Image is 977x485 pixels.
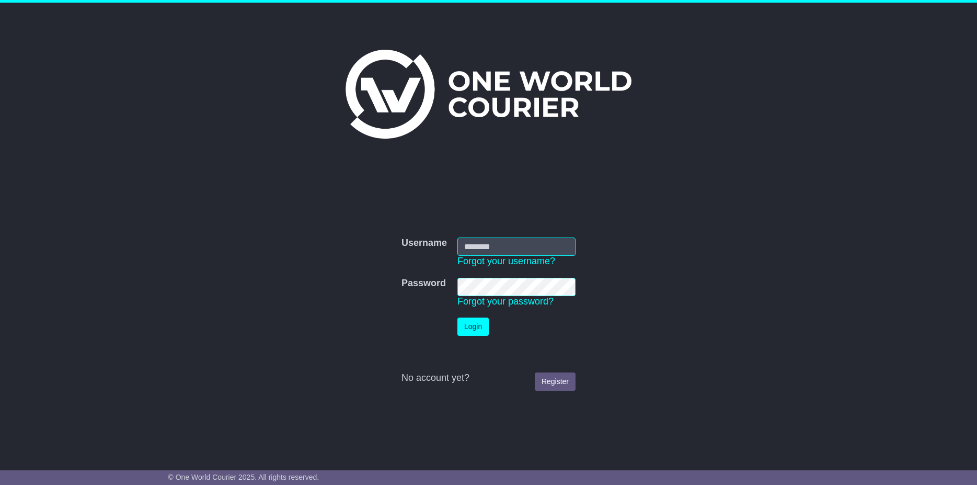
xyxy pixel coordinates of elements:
label: Username [401,238,447,249]
button: Login [457,318,489,336]
a: Register [535,373,576,391]
label: Password [401,278,446,289]
a: Forgot your username? [457,256,555,266]
a: Forgot your password? [457,296,554,307]
div: No account yet? [401,373,576,384]
span: © One World Courier 2025. All rights reserved. [168,473,319,481]
img: One World [346,50,631,139]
